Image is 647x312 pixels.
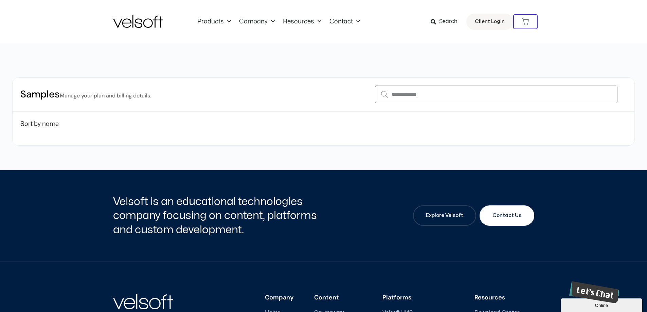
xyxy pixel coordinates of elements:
[20,121,59,127] span: Sort by name
[567,278,619,306] iframe: chat widget
[279,18,325,25] a: ResourcesMenu Toggle
[439,17,457,26] span: Search
[466,14,513,30] a: Client Login
[382,294,454,301] h3: Platforms
[113,195,322,237] h2: Velsoft is an educational technologies company focusing on content, platforms and custom developm...
[431,16,462,27] a: Search
[60,92,151,99] small: Manage your plan and billing details.
[474,294,534,301] h3: Resources
[193,18,235,25] a: ProductsMenu Toggle
[561,297,644,312] iframe: chat widget
[492,212,521,220] span: Contact Us
[265,294,294,301] h3: Company
[475,17,505,26] span: Client Login
[413,205,476,226] a: Explore Velsoft
[314,294,362,301] h3: Content
[426,212,463,220] span: Explore Velsoft
[113,15,163,28] img: Velsoft Training Materials
[193,18,364,25] nav: Menu
[235,18,279,25] a: CompanyMenu Toggle
[3,3,55,25] img: Chat attention grabber
[480,205,534,226] a: Contact Us
[325,18,364,25] a: ContactMenu Toggle
[20,88,151,101] h2: Samples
